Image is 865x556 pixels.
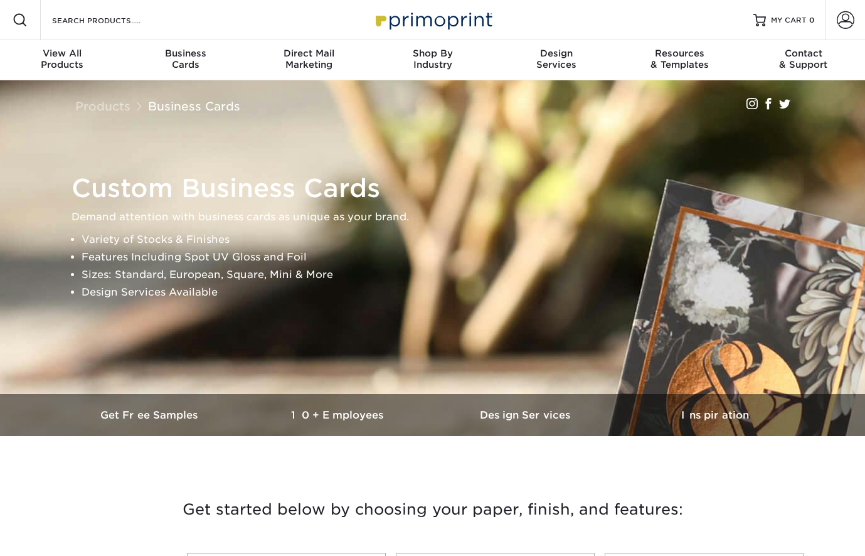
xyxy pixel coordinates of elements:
a: Direct MailMarketing [247,40,371,80]
span: Direct Mail [247,48,371,59]
a: Design Services [433,394,621,436]
a: BusinessCards [124,40,247,80]
a: Contact& Support [741,40,865,80]
a: Inspiration [621,394,809,436]
div: Services [494,48,618,70]
span: Contact [741,48,865,59]
iframe: Google Customer Reviews [3,518,107,552]
h3: Inspiration [621,409,809,421]
input: SEARCH PRODUCTS..... [51,13,173,28]
div: Cards [124,48,247,70]
span: 0 [809,16,815,24]
li: Design Services Available [82,284,805,301]
img: Primoprint [370,6,496,33]
a: Get Free Samples [56,394,245,436]
a: Products [75,99,130,113]
p: Demand attention with business cards as unique as your brand. [72,208,805,226]
div: Marketing [247,48,371,70]
a: 10+ Employees [245,394,433,436]
h3: Get started below by choosing your paper, finish, and features: [66,481,800,538]
span: Resources [618,48,741,59]
a: Resources& Templates [618,40,741,80]
div: Industry [371,48,494,70]
li: Variety of Stocks & Finishes [82,231,805,249]
a: Business Cards [148,99,240,113]
span: Business [124,48,247,59]
li: Sizes: Standard, European, Square, Mini & More [82,266,805,284]
li: Features Including Spot UV Gloss and Foil [82,249,805,266]
h3: 10+ Employees [245,409,433,421]
div: & Templates [618,48,741,70]
a: DesignServices [494,40,618,80]
span: MY CART [771,15,807,26]
h1: Custom Business Cards [72,173,805,203]
h3: Get Free Samples [56,409,245,421]
a: Shop ByIndustry [371,40,494,80]
span: Design [494,48,618,59]
div: & Support [741,48,865,70]
h3: Design Services [433,409,621,421]
span: Shop By [371,48,494,59]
